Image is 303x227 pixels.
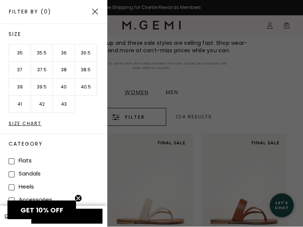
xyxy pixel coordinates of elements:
label: Flats [19,157,32,165]
li: 40.5 [75,79,97,96]
li: 39 [9,79,31,96]
label: Accessories [19,196,52,204]
h2: Category [9,142,107,147]
h2: Filter By (0) [9,9,51,15]
label: Heels [19,183,34,191]
div: Size Chart [9,122,107,126]
li: 37 [9,62,31,79]
label: Sandals [19,170,41,178]
button: Close teaser [75,195,82,202]
li: 37.5 [31,62,53,79]
li: 40 [53,79,75,96]
li: 36 [53,45,75,62]
li: 36.5 [75,45,97,62]
li: 35.5 [31,45,53,62]
li: 39.5 [31,79,53,96]
li: 38.5 [75,62,97,79]
li: 43 [53,96,75,113]
a: Clear All [4,214,25,220]
img: Close [92,9,98,15]
li: 41 [9,96,31,113]
li: 38 [53,62,75,79]
li: 35 [9,45,31,62]
h2: Size [9,32,107,37]
li: 42 [31,96,53,113]
div: GET 10% OFFClose teaser [7,201,76,220]
span: GET 10% OFF [20,206,63,215]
